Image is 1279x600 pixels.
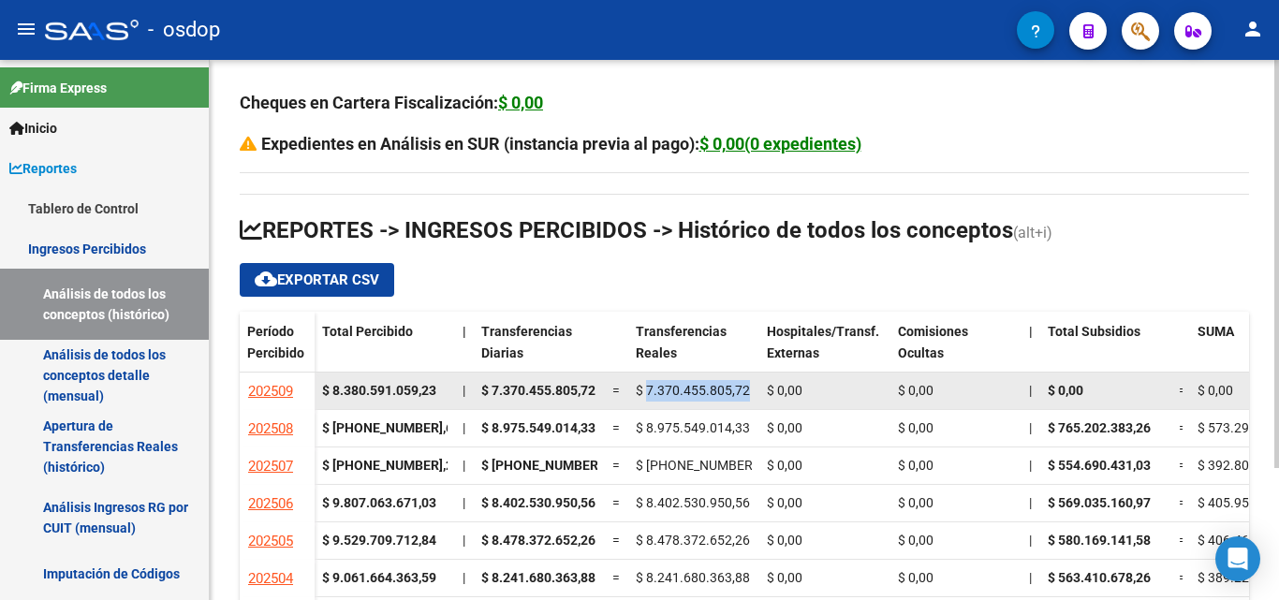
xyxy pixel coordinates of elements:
[636,458,774,473] span: $ [PHONE_NUMBER],42
[1029,383,1032,398] span: |
[767,383,802,398] span: $ 0,00
[1215,536,1260,581] div: Open Intercom Messenger
[1198,383,1233,398] span: $ 0,00
[9,78,107,98] span: Firma Express
[636,324,727,360] span: Transferencias Reales
[481,383,595,398] span: $ 7.370.455.805,72
[1179,420,1186,435] span: =
[1048,495,1151,510] span: $ 569.035.160,97
[1179,570,1186,585] span: =
[612,420,620,435] span: =
[9,118,57,139] span: Inicio
[636,495,750,510] span: $ 8.402.530.950,56
[898,383,934,398] span: $ 0,00
[481,458,620,473] span: $ [PHONE_NUMBER],42
[636,533,750,548] span: $ 8.478.372.652,26
[481,420,595,435] span: $ 8.975.549.014,33
[898,533,934,548] span: $ 0,00
[1029,324,1033,339] span: |
[1022,312,1040,390] datatable-header-cell: |
[498,90,543,116] div: $ 0,00
[315,312,455,390] datatable-header-cell: Total Percibido
[898,570,934,585] span: $ 0,00
[1048,420,1151,435] span: $ 765.202.383,26
[240,263,394,297] button: Exportar CSV
[463,383,465,398] span: |
[481,533,595,548] span: $ 8.478.372.652,26
[463,420,465,435] span: |
[1048,458,1151,473] span: $ 554.690.431,03
[1048,324,1140,339] span: Total Subsidios
[463,495,465,510] span: |
[322,420,461,435] strong: $ [PHONE_NUMBER],67
[1029,533,1032,548] span: |
[612,458,620,473] span: =
[767,495,802,510] span: $ 0,00
[759,312,890,390] datatable-header-cell: Hospitales/Transf. Externas
[767,570,802,585] span: $ 0,00
[322,458,461,473] strong: $ [PHONE_NUMBER],22
[255,268,277,290] mat-icon: cloud_download
[1048,533,1151,548] span: $ 580.169.141,58
[322,383,436,398] strong: $ 8.380.591.059,23
[1179,383,1186,398] span: =
[1040,312,1171,390] datatable-header-cell: Total Subsidios
[15,18,37,40] mat-icon: menu
[261,134,861,154] strong: Expedientes en Análisis en SUR (instancia previa al pago):
[463,324,466,339] span: |
[628,312,759,390] datatable-header-cell: Transferencias Reales
[1198,324,1234,339] span: SUMA
[322,533,436,548] strong: $ 9.529.709.712,84
[455,312,474,390] datatable-header-cell: |
[463,458,465,473] span: |
[322,324,413,339] span: Total Percibido
[322,495,436,510] strong: $ 9.807.063.671,03
[767,458,802,473] span: $ 0,00
[1048,383,1083,398] span: $ 0,00
[248,570,293,587] span: 202504
[248,458,293,475] span: 202507
[463,570,465,585] span: |
[248,533,293,549] span: 202505
[898,420,934,435] span: $ 0,00
[240,312,315,390] datatable-header-cell: Período Percibido
[898,324,968,360] span: Comisiones Ocultas
[248,383,293,400] span: 202509
[612,495,620,510] span: =
[1048,570,1151,585] span: $ 563.410.678,26
[767,533,802,548] span: $ 0,00
[474,312,605,390] datatable-header-cell: Transferencias Diarias
[240,93,543,112] strong: Cheques en Cartera Fiscalización:
[248,420,293,437] span: 202508
[767,324,879,360] span: Hospitales/Transf. Externas
[9,158,77,179] span: Reportes
[1029,420,1032,435] span: |
[247,324,304,360] span: Período Percibido
[636,570,750,585] span: $ 8.241.680.363,88
[636,420,750,435] span: $ 8.975.549.014,33
[1179,533,1186,548] span: =
[612,383,620,398] span: =
[1179,458,1186,473] span: =
[612,533,620,548] span: =
[898,458,934,473] span: $ 0,00
[898,495,934,510] span: $ 0,00
[148,9,220,51] span: - osdop
[1029,458,1032,473] span: |
[1242,18,1264,40] mat-icon: person
[890,312,1022,390] datatable-header-cell: Comisiones Ocultas
[481,495,595,510] span: $ 8.402.530.950,56
[463,533,465,548] span: |
[699,131,861,157] div: $ 0,00(0 expedientes)
[1179,495,1186,510] span: =
[248,495,293,512] span: 202506
[612,570,620,585] span: =
[322,570,436,585] strong: $ 9.061.664.363,59
[481,570,595,585] span: $ 8.241.680.363,88
[481,324,572,360] span: Transferencias Diarias
[636,383,750,398] span: $ 7.370.455.805,72
[1029,495,1032,510] span: |
[240,217,1013,243] span: REPORTES -> INGRESOS PERCIBIDOS -> Histórico de todos los conceptos
[1013,224,1052,241] span: (alt+i)
[255,271,379,288] span: Exportar CSV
